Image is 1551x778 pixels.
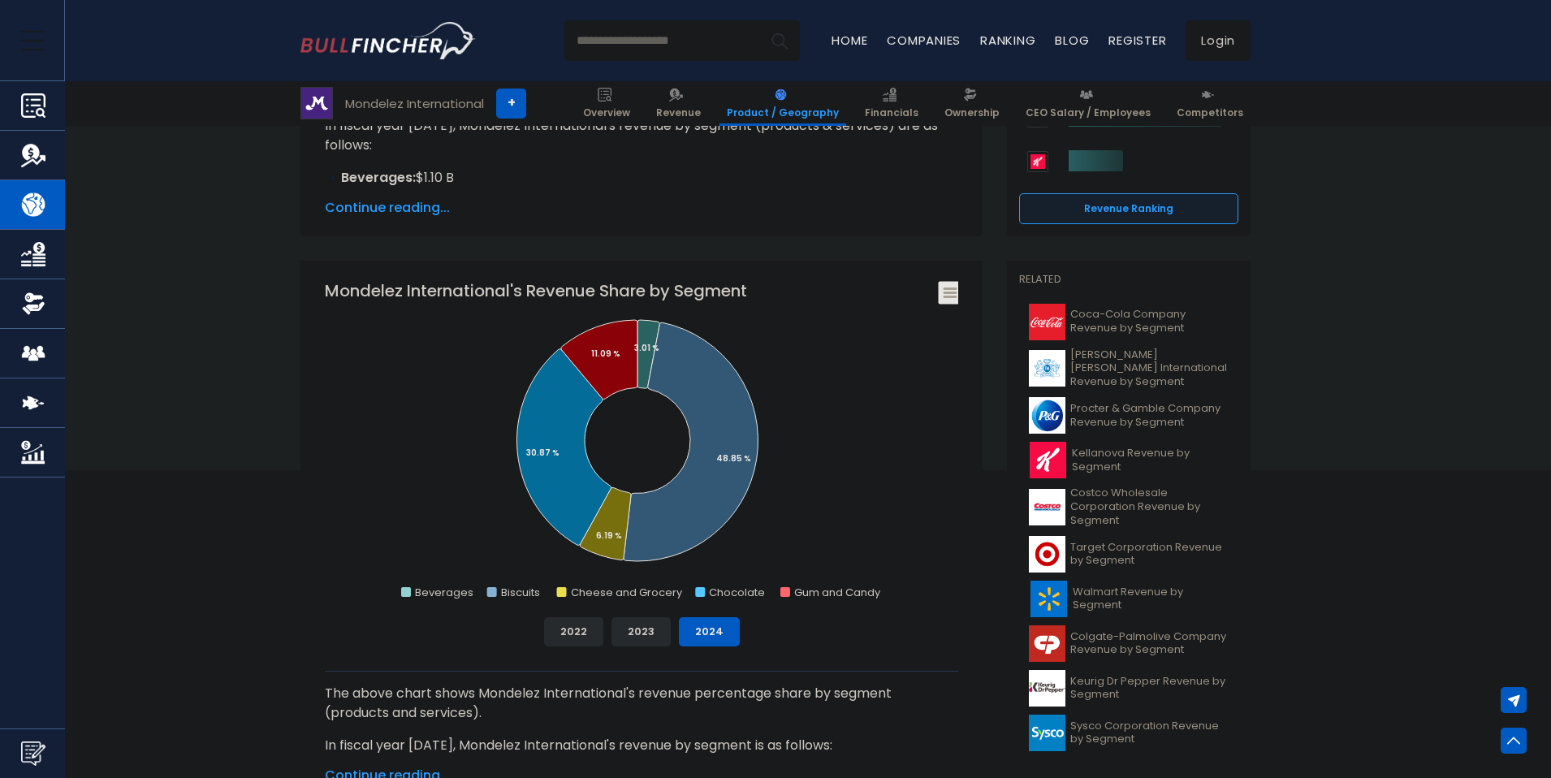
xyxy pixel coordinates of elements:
a: Ownership [937,81,1007,126]
span: [PERSON_NAME] [PERSON_NAME] International Revenue by Segment [1070,348,1229,390]
span: Procter & Gamble Company Revenue by Segment [1070,402,1229,430]
span: Competitors [1177,106,1243,119]
span: Coca-Cola Company Revenue by Segment [1070,308,1229,335]
a: [PERSON_NAME] [PERSON_NAME] International Revenue by Segment [1019,344,1238,394]
a: Walmart Revenue by Segment [1019,577,1238,621]
tspan: 30.87 % [526,447,559,459]
tspan: 11.09 % [591,348,620,360]
img: KO logo [1029,304,1065,340]
tspan: Mondelez International's Revenue Share by Segment [325,279,747,302]
a: Keurig Dr Pepper Revenue by Segment [1019,666,1238,711]
a: Revenue [649,81,708,126]
span: Colgate-Palmolive Company Revenue by Segment [1070,630,1229,658]
a: Go to homepage [300,22,475,59]
span: Costco Wholesale Corporation Revenue by Segment [1070,486,1229,528]
svg: Mondelez International's Revenue Share by Segment [325,279,958,604]
text: Biscuits [501,585,540,600]
a: + [496,89,526,119]
img: PG logo [1029,397,1065,434]
img: PM logo [1029,350,1065,387]
span: Overview [583,106,630,119]
img: COST logo [1029,489,1065,525]
button: 2023 [611,617,671,646]
img: Ownership [21,292,45,316]
span: Product / Geography [727,106,839,119]
img: Kellanova competitors logo [1027,151,1048,172]
b: Beverages: [341,168,416,187]
tspan: 6.19 % [596,529,622,542]
span: Financials [865,106,918,119]
text: Beverages [415,585,473,600]
span: Ownership [944,106,1000,119]
span: Kellanova Revenue by Segment [1072,447,1229,474]
a: Kellanova Revenue by Segment [1019,438,1238,482]
a: Overview [576,81,637,126]
a: Coca-Cola Company Revenue by Segment [1019,300,1238,344]
tspan: 3.01 % [634,342,659,354]
img: WMT logo [1029,581,1068,617]
img: KDP logo [1029,670,1065,707]
img: SYY logo [1029,715,1065,751]
a: Register [1108,32,1166,49]
a: Home [832,32,867,49]
span: Walmart Revenue by Segment [1073,586,1229,613]
span: Revenue [656,106,701,119]
a: Financials [858,81,926,126]
span: Target Corporation Revenue by Segment [1070,541,1229,568]
span: CEO Salary / Employees [1026,106,1151,119]
img: TGT logo [1029,536,1065,573]
text: Cheese and Grocery [571,585,683,600]
div: Mondelez International [345,94,484,113]
a: CEO Salary / Employees [1018,81,1158,126]
a: Companies [887,32,961,49]
a: Login [1186,20,1251,61]
p: In fiscal year [DATE], Mondelez International's revenue by segment (products & services) are as f... [325,116,958,155]
tspan: 48.85 % [716,452,751,465]
a: Colgate-Palmolive Company Revenue by Segment [1019,621,1238,666]
li: $1.10 B [325,168,958,188]
text: Chocolate [709,585,765,600]
img: CL logo [1029,625,1065,662]
span: Sysco Corporation Revenue by Segment [1070,720,1229,747]
a: Revenue Ranking [1019,193,1238,224]
p: Related [1019,273,1238,287]
text: Gum and Candy [794,585,881,600]
span: Keurig Dr Pepper Revenue by Segment [1070,675,1229,702]
button: 2022 [544,617,603,646]
img: Bullfincher logo [300,22,476,59]
a: Target Corporation Revenue by Segment [1019,532,1238,577]
img: MDLZ logo [301,88,332,119]
button: 2024 [679,617,740,646]
a: Blog [1055,32,1089,49]
p: The above chart shows Mondelez International's revenue percentage share by segment (products and ... [325,684,958,723]
span: Continue reading... [325,198,958,218]
a: Competitors [1169,81,1251,126]
a: Procter & Gamble Company Revenue by Segment [1019,393,1238,438]
button: Search [759,20,800,61]
a: Product / Geography [719,81,846,126]
a: Ranking [980,32,1035,49]
a: Costco Wholesale Corporation Revenue by Segment [1019,482,1238,532]
a: Sysco Corporation Revenue by Segment [1019,711,1238,755]
p: In fiscal year [DATE], Mondelez International's revenue by segment is as follows: [325,736,958,755]
img: K logo [1029,442,1067,478]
